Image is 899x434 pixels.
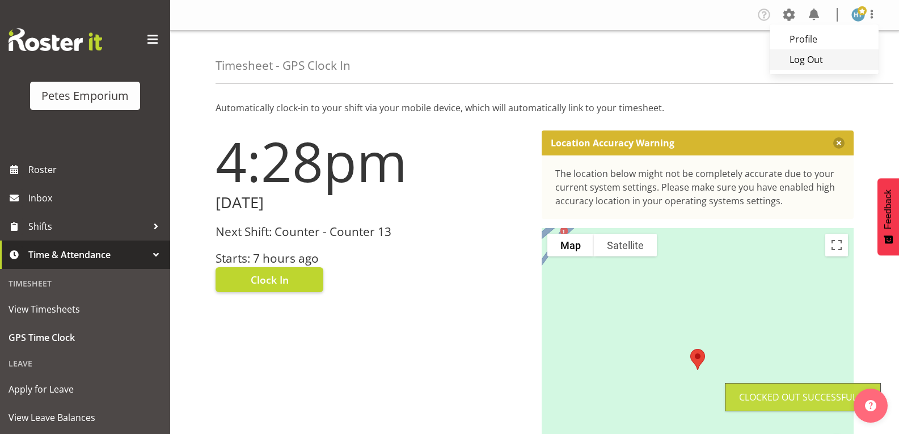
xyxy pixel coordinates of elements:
p: Location Accuracy Warning [551,137,674,149]
p: Automatically clock-in to your shift via your mobile device, which will automatically link to you... [216,101,854,115]
div: Timesheet [3,272,167,295]
button: Show satellite imagery [594,234,657,256]
span: Inbox [28,189,164,207]
a: View Timesheets [3,295,167,323]
a: View Leave Balances [3,403,167,432]
div: Petes Emporium [41,87,129,104]
h2: [DATE] [216,194,528,212]
a: GPS Time Clock [3,323,167,352]
span: View Timesheets [9,301,162,318]
span: Clock In [251,272,289,287]
span: GPS Time Clock [9,329,162,346]
a: Profile [770,29,879,49]
div: The location below might not be completely accurate due to your current system settings. Please m... [555,167,841,208]
span: Shifts [28,218,147,235]
button: Show street map [547,234,594,256]
span: Time & Attendance [28,246,147,263]
a: Log Out [770,49,879,70]
h4: Timesheet - GPS Clock In [216,59,351,72]
span: Roster [28,161,164,178]
button: Clock In [216,267,323,292]
button: Feedback - Show survey [877,178,899,255]
button: Toggle fullscreen view [825,234,848,256]
div: Clocked out Successfully [739,390,867,404]
span: View Leave Balances [9,409,162,426]
img: helena-tomlin701.jpg [851,8,865,22]
div: Leave [3,352,167,375]
h3: Next Shift: Counter - Counter 13 [216,225,528,238]
span: Apply for Leave [9,381,162,398]
img: help-xxl-2.png [865,400,876,411]
img: Rosterit website logo [9,28,102,51]
h3: Starts: 7 hours ago [216,252,528,265]
button: Close message [833,137,845,149]
a: Apply for Leave [3,375,167,403]
span: Feedback [883,189,893,229]
h1: 4:28pm [216,130,528,192]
